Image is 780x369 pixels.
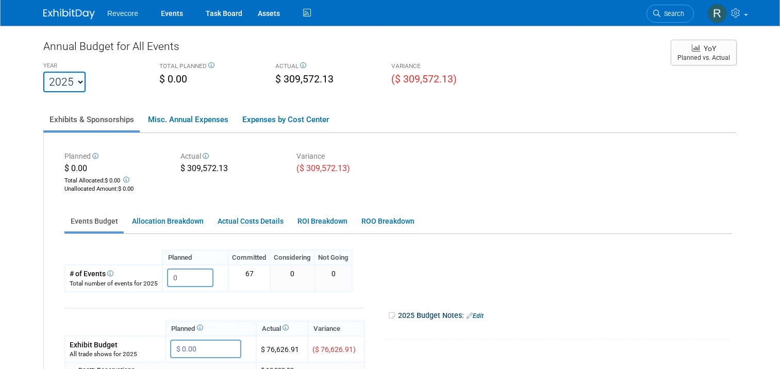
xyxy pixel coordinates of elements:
[64,175,165,185] div: Total Allocated:
[646,5,694,23] a: Search
[236,109,335,130] a: Expenses by Cost Center
[296,163,350,173] span: ($ 309,572.13)
[270,250,314,265] th: Considering
[180,163,281,176] div: $ 309,572.13
[159,62,260,72] div: TOTAL PLANNED
[70,279,158,288] div: Total number of events for 2025
[355,211,420,231] a: ROO Breakdown
[388,308,731,324] div: 2025 Budget Notes:
[118,186,134,192] span: $ 0.00
[704,44,716,53] span: YoY
[105,177,120,184] span: $ 0.00
[107,9,138,18] span: Revecore
[70,269,158,279] div: # of Events
[291,211,353,231] a: ROI Breakdown
[275,73,334,85] span: $ 309,572.13
[70,350,161,359] div: All trade shows for 2025
[314,265,352,291] td: 0
[296,151,397,163] div: Variance
[314,250,352,265] th: Not Going
[64,211,124,231] a: Events Budget
[126,211,209,231] a: Allocation Breakdown
[142,109,234,130] a: Misc. Annual Expenses
[70,340,161,350] div: Exhibit Budget
[256,336,308,362] td: $ 76,626.91
[671,40,737,65] button: YoY Planned vs. Actual
[64,151,165,163] div: Planned
[391,73,457,85] span: ($ 309,572.13)
[43,109,140,130] a: Exhibits & Sponsorships
[467,312,484,320] a: Edit
[228,250,270,265] th: Committed
[312,345,356,354] span: ($ 76,626.91)
[162,250,228,265] th: Planned
[211,211,289,231] a: Actual Costs Details
[660,10,684,18] span: Search
[64,185,165,193] div: :
[256,321,308,336] th: Actual
[707,4,727,23] img: Rachael Sires
[180,151,281,163] div: Actual
[43,39,660,59] div: Annual Budget for All Events
[165,321,256,336] th: Planned
[43,62,144,72] div: YEAR
[391,62,492,72] div: VARIANCE
[64,186,117,192] span: Unallocated Amount
[64,163,87,173] span: $ 0.00
[270,265,314,291] td: 0
[308,321,364,336] th: Variance
[43,9,95,19] img: ExhibitDay
[228,265,270,291] td: 67
[159,73,187,85] span: $ 0.00
[275,62,376,72] div: ACTUAL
